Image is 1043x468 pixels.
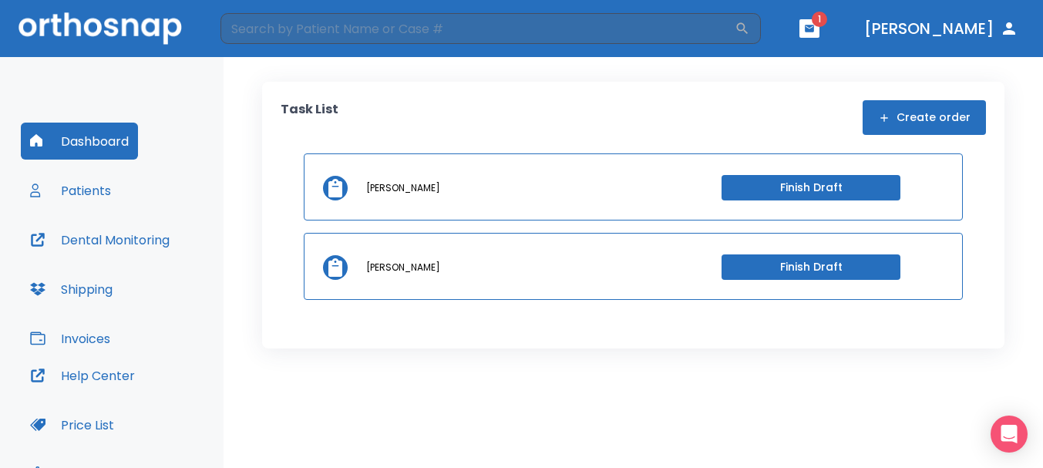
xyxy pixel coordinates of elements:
[21,271,122,308] button: Shipping
[21,357,144,394] button: Help Center
[21,172,120,209] button: Patients
[722,254,900,280] button: Finish Draft
[281,100,338,135] p: Task List
[21,406,123,443] button: Price List
[722,175,900,200] button: Finish Draft
[366,261,440,274] p: [PERSON_NAME]
[21,320,119,357] button: Invoices
[19,12,182,44] img: Orthosnap
[21,221,179,258] button: Dental Monitoring
[812,12,827,27] span: 1
[366,181,440,195] p: [PERSON_NAME]
[21,123,138,160] button: Dashboard
[220,13,735,44] input: Search by Patient Name or Case #
[991,416,1028,453] div: Open Intercom Messenger
[863,100,986,135] button: Create order
[858,15,1024,42] button: [PERSON_NAME]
